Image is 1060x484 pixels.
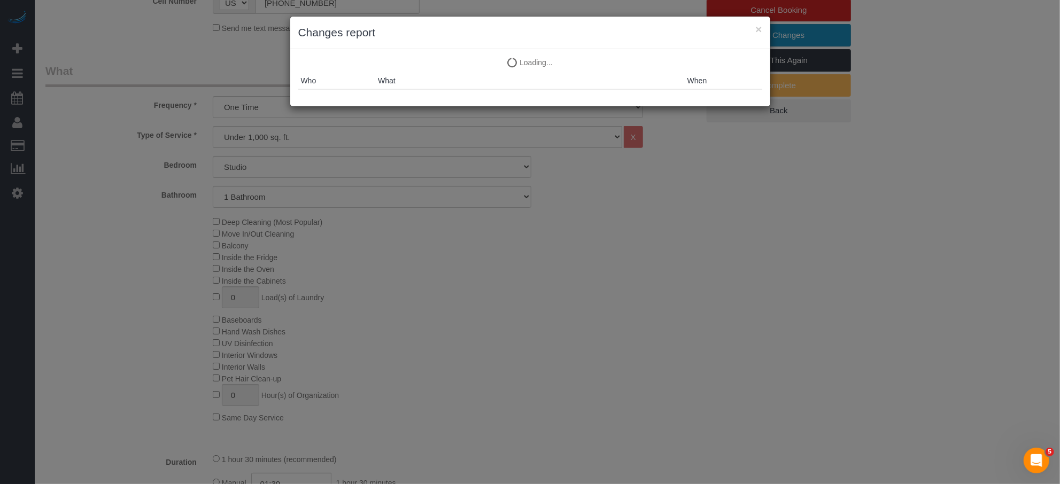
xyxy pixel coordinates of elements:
[298,73,376,89] th: Who
[755,24,762,35] button: ×
[290,17,770,106] sui-modal: Changes report
[375,73,685,89] th: What
[1046,448,1054,456] span: 5
[685,73,762,89] th: When
[1024,448,1049,473] iframe: Intercom live chat
[298,57,762,68] p: Loading...
[298,25,762,41] h3: Changes report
